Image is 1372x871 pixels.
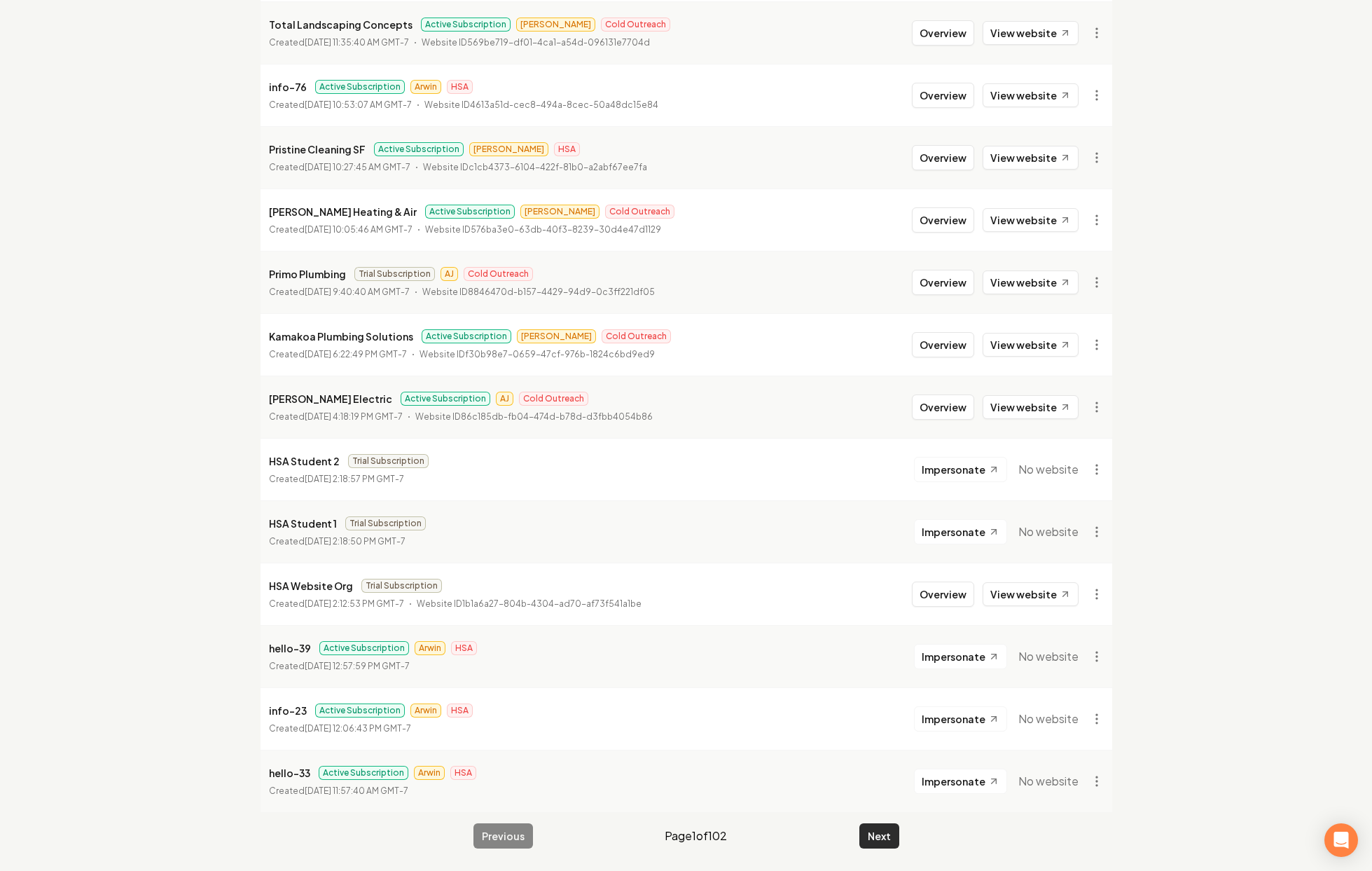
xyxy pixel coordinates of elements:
[912,145,974,170] button: Overview
[912,20,974,46] button: Overview
[305,224,413,235] time: [DATE] 10:05:46 AM GMT-7
[922,712,985,726] span: Impersonate
[422,36,650,50] p: Website ID 569be719-df01-4ca1-a54d-096131e7704d
[922,650,985,664] span: Impersonate
[269,78,307,95] p: info-76
[517,329,596,343] span: [PERSON_NAME]
[269,722,411,736] p: Created
[269,410,403,424] p: Created
[315,80,405,94] span: Active Subscription
[269,764,310,781] p: hello-33
[269,784,408,798] p: Created
[319,766,408,780] span: Active Subscription
[983,208,1079,232] a: View website
[554,142,580,156] span: HSA
[269,390,392,407] p: [PERSON_NAME] Electric
[922,462,985,476] span: Impersonate
[601,18,670,32] span: Cold Outreach
[269,266,346,282] p: Primo Plumbing
[912,582,974,607] button: Overview
[912,270,974,295] button: Overview
[269,577,353,594] p: HSA Website Org
[410,80,441,94] span: Arwin
[983,395,1079,419] a: View website
[914,769,1007,794] button: Impersonate
[305,411,403,422] time: [DATE] 4:18:19 PM GMT-7
[496,392,513,406] span: AJ
[269,453,340,469] p: HSA Student 2
[415,641,445,655] span: Arwin
[269,223,413,237] p: Created
[605,205,674,219] span: Cold Outreach
[922,774,985,788] span: Impersonate
[447,80,473,94] span: HSA
[305,723,411,734] time: [DATE] 12:06:43 PM GMT-7
[469,142,548,156] span: [PERSON_NAME]
[305,786,408,796] time: [DATE] 11:57:40 AM GMT-7
[305,536,406,547] time: [DATE] 2:18:50 PM GMT-7
[922,525,985,539] span: Impersonate
[1018,648,1079,665] span: No website
[859,823,899,849] button: Next
[422,285,655,299] p: Website ID 8846470d-b157-4429-94d9-0c3ff221df05
[269,328,413,345] p: Kamakoa Plumbing Solutions
[305,37,409,48] time: [DATE] 11:35:40 AM GMT-7
[912,395,974,420] button: Overview
[602,329,671,343] span: Cold Outreach
[269,203,417,220] p: [PERSON_NAME] Heating & Air
[305,661,410,671] time: [DATE] 12:57:59 PM GMT-7
[348,454,429,468] span: Trial Subscription
[914,457,1007,482] button: Impersonate
[983,270,1079,294] a: View website
[464,267,533,281] span: Cold Outreach
[269,702,307,719] p: info-23
[269,285,410,299] p: Created
[319,641,409,655] span: Active Subscription
[305,162,410,172] time: [DATE] 10:27:45 AM GMT-7
[451,641,477,655] span: HSA
[983,83,1079,107] a: View website
[912,83,974,108] button: Overview
[414,766,445,780] span: Arwin
[1018,773,1079,790] span: No website
[422,329,511,343] span: Active Subscription
[1324,823,1358,857] div: Open Intercom Messenger
[305,474,404,484] time: [DATE] 2:18:57 PM GMT-7
[401,392,490,406] span: Active Subscription
[914,644,1007,669] button: Impersonate
[420,348,655,362] p: Website ID f30b98e7-0659-47cf-976b-1824c6bd9ed9
[424,98,658,112] p: Website ID 4613a51d-cec8-494a-8cec-50a48dc15e84
[665,828,727,844] span: Page 1 of 102
[1018,461,1079,478] span: No website
[315,704,405,718] span: Active Subscription
[520,205,600,219] span: [PERSON_NAME]
[269,141,366,158] p: Pristine Cleaning SF
[415,410,653,424] p: Website ID 86c185db-fb04-474d-b78d-d3fbb4054b86
[269,160,410,174] p: Created
[914,706,1007,732] button: Impersonate
[421,18,511,32] span: Active Subscription
[410,704,441,718] span: Arwin
[417,597,642,611] p: Website ID 1b1a6a27-804b-4304-ad70-af73f541a1be
[269,16,413,33] p: Total Landscaping Concepts
[450,766,476,780] span: HSA
[305,598,404,609] time: [DATE] 2:12:53 PM GMT-7
[269,640,311,657] p: hello-39
[269,535,406,549] p: Created
[305,349,407,359] time: [DATE] 6:22:49 PM GMT-7
[305,287,410,297] time: [DATE] 9:40:40 AM GMT-7
[983,582,1079,606] a: View website
[441,267,458,281] span: AJ
[305,100,412,110] time: [DATE] 10:53:07 AM GMT-7
[361,579,442,593] span: Trial Subscription
[914,519,1007,544] button: Impersonate
[354,267,435,281] span: Trial Subscription
[516,18,595,32] span: [PERSON_NAME]
[423,160,647,174] p: Website ID c1cb4373-6104-422f-81b0-a2abf67ee7fa
[983,146,1079,170] a: View website
[1018,711,1079,727] span: No website
[983,333,1079,357] a: View website
[447,704,473,718] span: HSA
[269,98,412,112] p: Created
[269,36,409,50] p: Created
